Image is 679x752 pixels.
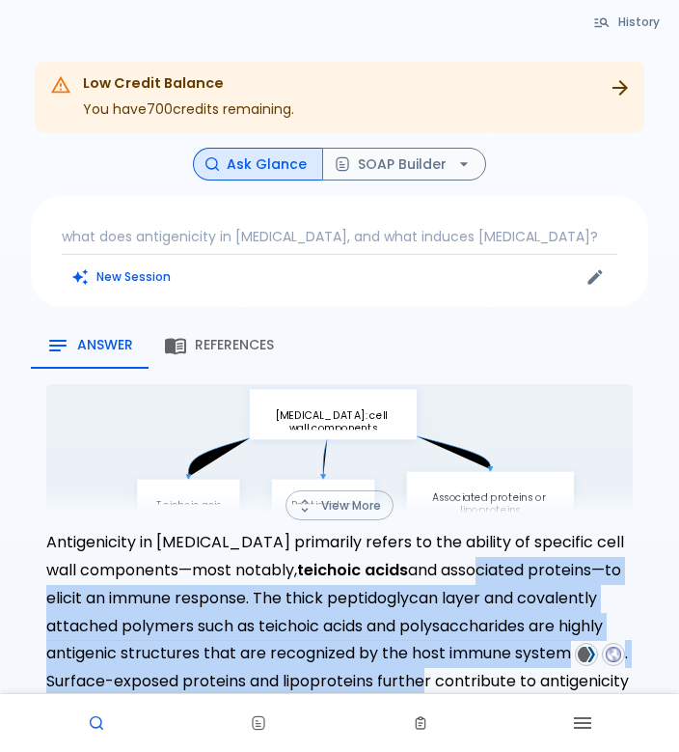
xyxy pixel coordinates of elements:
[285,490,394,520] button: View More
[269,409,397,434] p: [MEDICAL_DATA]: cell wall components
[193,148,323,181] button: Ask Glance
[584,8,671,36] button: History
[581,263,610,292] button: Edit
[322,148,486,181] button: SOAP Builder
[62,263,182,291] button: Clears all inputs and results.
[578,646,595,663] img: favicons
[83,73,294,95] div: Low Credit Balance
[605,646,622,663] img: favicons
[83,68,294,126] div: You have 700 credits remaining.
[77,337,133,354] span: Answer
[62,227,617,246] p: what does antigenicity in [MEDICAL_DATA], and what induces [MEDICAL_DATA]?
[297,559,408,581] strong: teichoic acids
[46,529,633,751] p: Antigenicity in [MEDICAL_DATA] primarily refers to the ability of specific cell wall components—m...
[195,337,274,354] span: References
